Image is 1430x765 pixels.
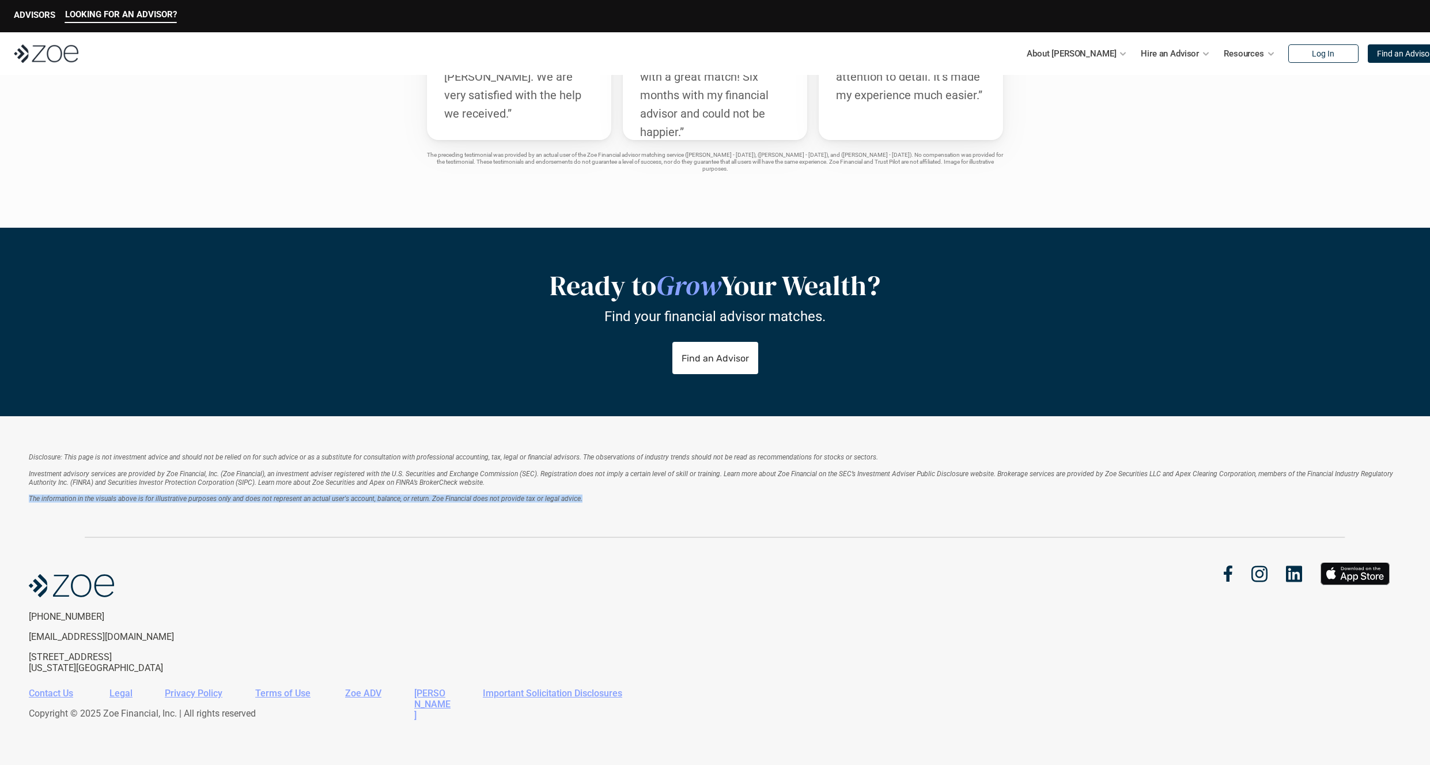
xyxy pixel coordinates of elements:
[1288,44,1359,63] a: Log In
[29,651,218,673] p: [STREET_ADDRESS] [US_STATE][GEOGRAPHIC_DATA]
[109,688,133,699] a: Legal
[1027,45,1116,62] p: About [PERSON_NAME]
[29,708,1393,719] p: Copyright © 2025 Zoe Financial, Inc. | All rights reserved
[672,342,758,375] a: Find an Advisor
[1141,45,1199,62] p: Hire an Advisor
[656,266,721,304] em: Grow
[414,688,451,721] a: [PERSON_NAME]
[345,688,381,699] a: Zoe ADV
[1224,45,1264,62] p: Resources
[427,269,1003,303] h2: Ready to Your Wealth?
[29,631,218,642] p: [EMAIL_ADDRESS][DOMAIN_NAME]
[483,688,622,699] a: Important Solicitation Disclosures
[165,688,222,699] a: Privacy Policy
[604,308,826,325] p: Find your financial advisor matches.
[682,353,749,364] p: Find an Advisor
[29,611,218,622] p: [PHONE_NUMBER]
[29,495,582,503] em: The information in the visuals above is for illustrative purposes only and does not represent an ...
[444,31,594,123] p: “Found a great financial advisor through [PERSON_NAME]. We are very satisfied with the help we re...
[29,453,878,461] em: Disclosure: This page is not investment advice and should not be relied on for such advice or as ...
[640,31,790,141] p: “([PERSON_NAME]'s team was) patient and I ended up with a great match! Six months with my financi...
[255,688,311,699] a: Terms of Use
[1312,49,1334,59] p: Log In
[14,10,55,20] p: ADVISORS
[65,9,177,20] p: LOOKING FOR AN ADVISOR?
[29,688,73,699] a: Contact Us
[29,470,1395,486] em: Investment advisory services are provided by Zoe Financial, Inc. (Zoe Financial), an investment a...
[427,152,1003,172] p: The preceding testimonial was provided by an actual user of the Zoe Financial advisor matching se...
